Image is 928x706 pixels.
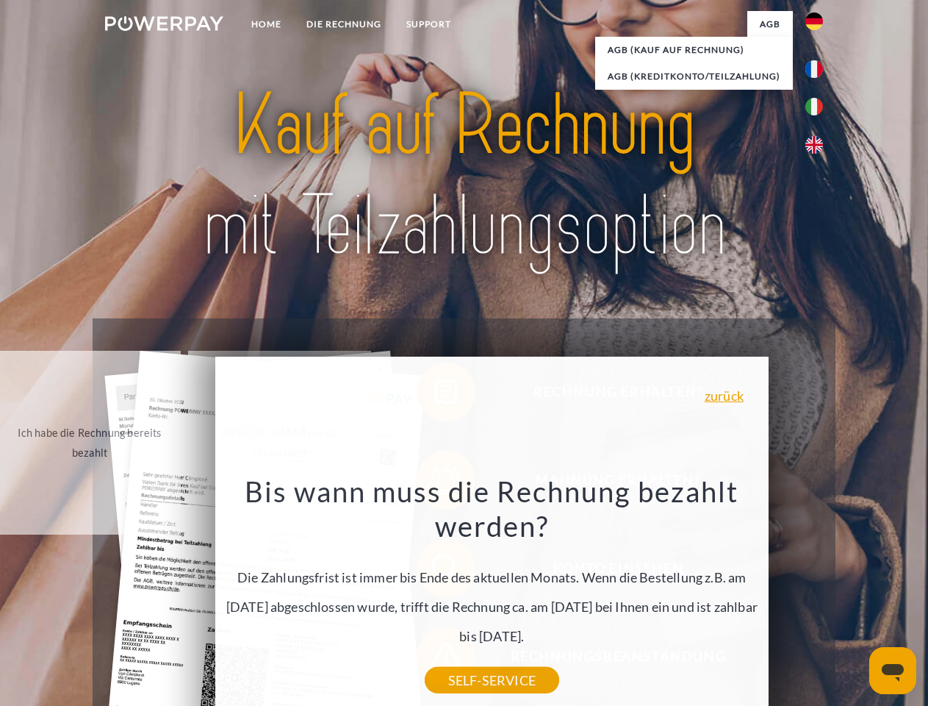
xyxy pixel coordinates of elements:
img: logo-powerpay-white.svg [105,16,223,31]
img: de [805,13,823,30]
img: en [805,136,823,154]
div: Die Zahlungsfrist ist immer bis Ende des aktuellen Monats. Wenn die Bestellung z.B. am [DATE] abg... [223,474,760,680]
a: DIE RECHNUNG [294,11,394,38]
a: zurück [705,389,744,402]
img: it [805,98,823,115]
iframe: Schaltfläche zum Öffnen des Messaging-Fensters [869,647,916,694]
a: AGB (Kauf auf Rechnung) [595,37,793,63]
div: Ich habe die Rechnung bereits bezahlt [7,423,173,463]
img: fr [805,60,823,78]
img: title-powerpay_de.svg [140,71,788,282]
a: SUPPORT [394,11,464,38]
a: AGB (Kreditkonto/Teilzahlung) [595,63,793,90]
h3: Bis wann muss die Rechnung bezahlt werden? [223,474,760,544]
a: agb [747,11,793,38]
a: Home [239,11,294,38]
a: SELF-SERVICE [425,667,559,693]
